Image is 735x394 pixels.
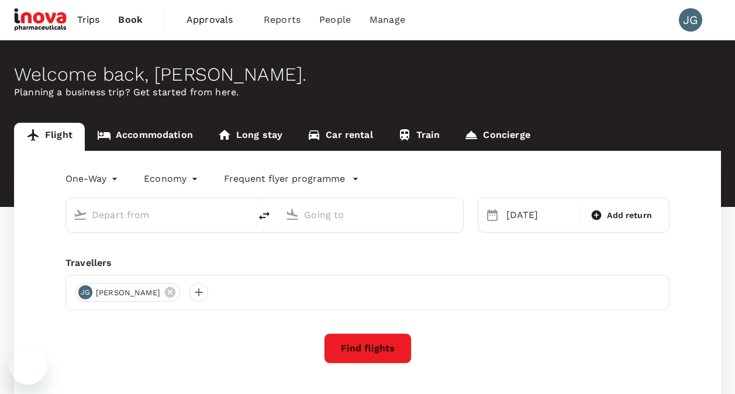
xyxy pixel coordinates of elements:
[118,13,143,27] span: Book
[205,123,295,151] a: Long stay
[455,213,457,216] button: Open
[78,285,92,299] div: JG
[14,123,85,151] a: Flight
[144,170,201,188] div: Economy
[85,123,205,151] a: Accommodation
[92,206,226,224] input: Depart from
[14,85,721,99] p: Planning a business trip? Get started from here.
[679,8,702,32] div: JG
[224,172,345,186] p: Frequent flyer programme
[250,202,278,230] button: delete
[370,13,405,27] span: Manage
[607,209,652,222] span: Add return
[295,123,385,151] a: Car rental
[502,203,578,227] div: [DATE]
[65,170,120,188] div: One-Way
[264,13,301,27] span: Reports
[224,172,359,186] button: Frequent flyer programme
[452,123,542,151] a: Concierge
[14,64,721,85] div: Welcome back , [PERSON_NAME] .
[324,333,412,364] button: Find flights
[385,123,453,151] a: Train
[187,13,245,27] span: Approvals
[242,213,244,216] button: Open
[14,7,68,33] img: iNova Pharmaceuticals
[9,347,47,385] iframe: Button to launch messaging window
[65,256,670,270] div: Travellers
[89,287,167,299] span: [PERSON_NAME]
[77,13,100,27] span: Trips
[75,283,180,302] div: JG[PERSON_NAME]
[319,13,351,27] span: People
[304,206,438,224] input: Going to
